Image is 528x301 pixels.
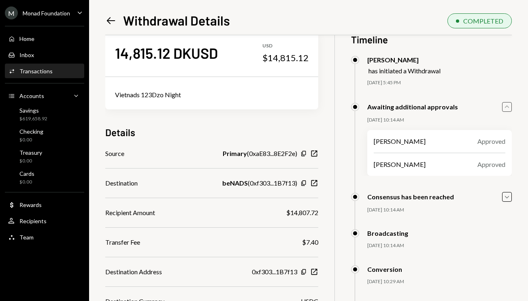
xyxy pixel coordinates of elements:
div: Transactions [19,68,53,75]
div: $14,815.12 [262,52,309,64]
div: $619,658.92 [19,115,47,122]
div: has initiated a Withdrawal [368,67,441,75]
div: USD [262,43,309,49]
h3: Details [105,126,135,139]
div: [DATE] 5:45 PM [367,79,512,86]
a: Home [5,31,84,46]
div: [PERSON_NAME] [374,160,426,169]
div: $0.00 [19,137,43,143]
div: Savings [19,107,47,114]
div: Consensus has been reached [367,193,454,201]
a: Treasury$0.00 [5,147,84,166]
div: Destination [105,178,138,188]
div: [PERSON_NAME] [367,56,441,64]
a: Accounts [5,88,84,103]
div: Recipient Amount [105,208,155,218]
div: Monad Foundation [23,10,70,17]
div: Checking [19,128,43,135]
div: Approved [477,160,505,169]
a: Inbox [5,47,84,62]
div: Vietnads 123Dzo Night [115,90,309,100]
h1: Withdrawal Details [123,12,230,28]
div: M [5,6,18,19]
a: Checking$0.00 [5,126,84,145]
div: Broadcasting [367,229,408,237]
div: 14,815.12 DKUSD [115,44,218,62]
a: Team [5,230,84,244]
a: Cards$0.00 [5,168,84,187]
div: $0.00 [19,158,42,164]
h3: Timeline [351,33,512,46]
div: Awaiting additional approvals [367,103,458,111]
div: Recipients [19,218,47,224]
div: Inbox [19,51,34,58]
div: Treasury [19,149,42,156]
div: Team [19,234,34,241]
div: $7.40 [302,237,318,247]
div: ( 0xf303...1B7f13 ) [222,178,297,188]
div: Conversion [367,265,402,273]
div: Approved [477,137,505,146]
div: $0.00 [19,179,34,186]
div: $14,807.72 [286,208,318,218]
div: ( 0xaE83...8E2F2e ) [223,149,297,158]
div: Cards [19,170,34,177]
div: Rewards [19,201,42,208]
div: [DATE] 10:14 AM [367,242,512,249]
div: Transfer Fee [105,237,140,247]
a: Transactions [5,64,84,78]
a: Rewards [5,197,84,212]
div: Destination Address [105,267,162,277]
div: [DATE] 10:29 AM [367,278,512,285]
b: beNADS [222,178,248,188]
a: Recipients [5,213,84,228]
div: Home [19,35,34,42]
div: COMPLETED [463,17,503,25]
div: [PERSON_NAME] [374,137,426,146]
div: [DATE] 10:14 AM [367,207,512,213]
a: Savings$619,658.92 [5,105,84,124]
b: Primary [223,149,247,158]
div: 0xf303...1B7f13 [252,267,297,277]
div: Accounts [19,92,44,99]
div: [DATE] 10:14 AM [367,117,512,124]
div: Source [105,149,124,158]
